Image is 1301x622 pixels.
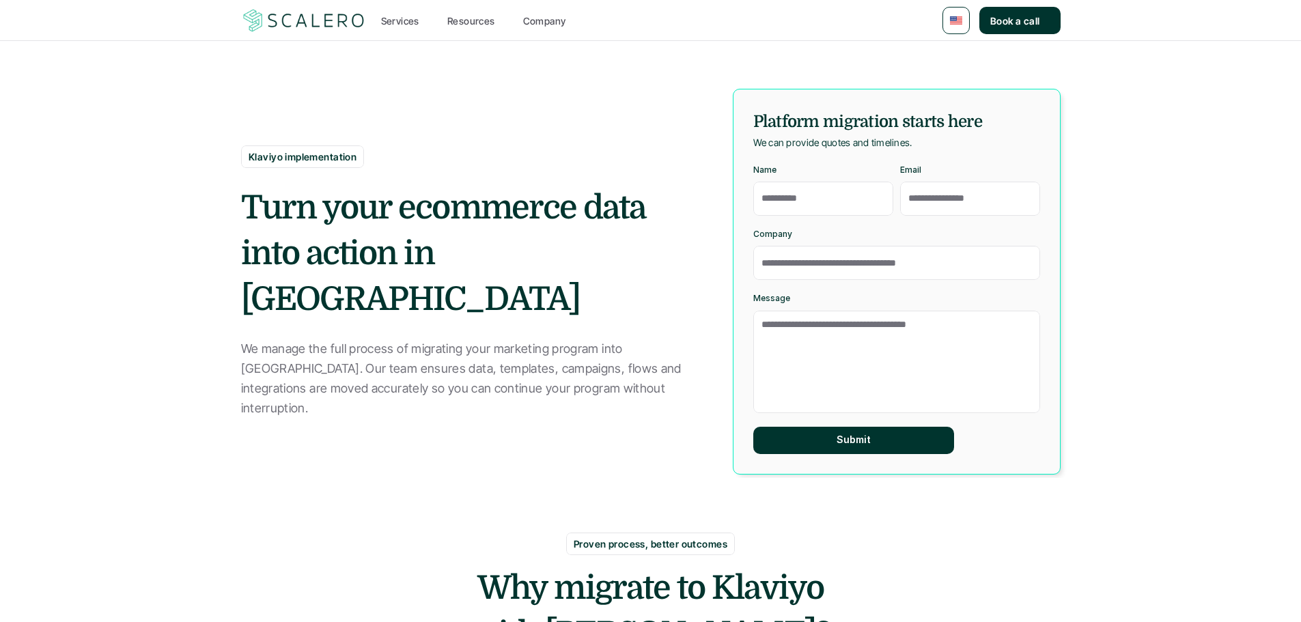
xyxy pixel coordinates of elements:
input: Company [753,246,1040,280]
input: Name [753,182,893,216]
p: Message [753,294,790,303]
p: Email [900,165,921,175]
textarea: Message [753,311,1040,413]
a: Book a call [979,7,1061,34]
p: Company [523,14,566,28]
p: Submit [837,434,871,446]
p: Resources [447,14,495,28]
input: Email [900,182,1040,216]
p: We manage the full process of migrating your marketing program into [GEOGRAPHIC_DATA]. Our team e... [241,339,685,418]
h2: Turn your ecommerce data into action in [GEOGRAPHIC_DATA] [241,185,702,323]
p: Services [381,14,419,28]
img: Scalero company logo [241,8,367,33]
p: We can provide quotes and timelines. [753,134,912,151]
button: Submit [753,427,954,454]
p: Name [753,165,777,175]
p: Book a call [990,14,1040,28]
h5: Platform migration starts here [753,109,1040,134]
p: Proven process, better outcomes [574,537,727,551]
p: Klaviyo implementation [249,150,356,164]
p: Company [753,229,792,239]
